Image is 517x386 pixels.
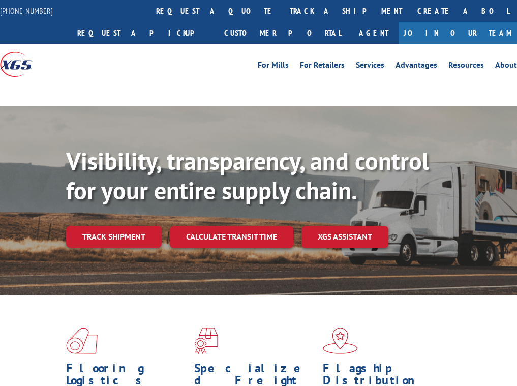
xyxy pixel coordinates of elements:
a: Calculate transit time [170,226,293,248]
img: xgs-icon-flagship-distribution-model-red [323,328,358,354]
a: XGS ASSISTANT [301,226,388,248]
a: Resources [448,61,484,72]
a: About [495,61,517,72]
a: Advantages [396,61,437,72]
a: Request a pickup [70,22,217,44]
a: Track shipment [66,226,162,247]
a: For Retailers [300,61,345,72]
img: xgs-icon-total-supply-chain-intelligence-red [66,328,98,354]
a: Services [356,61,384,72]
a: Join Our Team [399,22,517,44]
b: Visibility, transparency, and control for your entire supply chain. [66,145,429,206]
a: Agent [349,22,399,44]
a: Customer Portal [217,22,349,44]
img: xgs-icon-focused-on-flooring-red [194,328,218,354]
a: For Mills [258,61,289,72]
